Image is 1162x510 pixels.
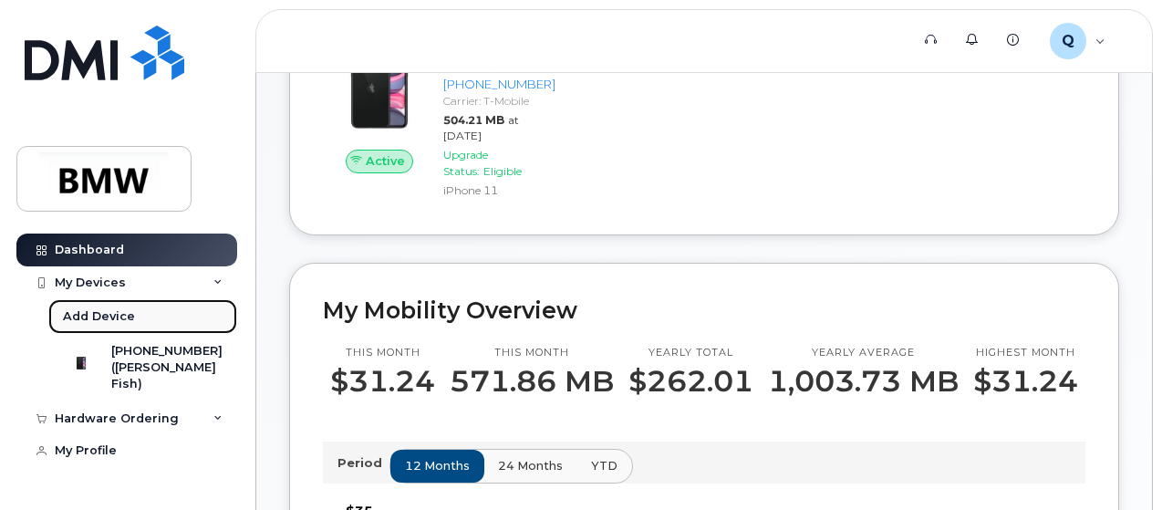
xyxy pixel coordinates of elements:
p: 1,003.73 MB [768,365,959,398]
span: Upgrade Status: [443,148,488,177]
p: Yearly average [768,346,959,360]
div: iPhone 11 [443,182,555,198]
span: 24 months [498,457,563,474]
a: Active[PERSON_NAME] Fish[PHONE_NUMBER]Carrier: T-Mobile504.21 MBat [DATE]Upgrade Status:Eligiblei... [323,38,563,202]
p: Highest month [973,346,1078,360]
p: 571.86 MB [450,365,614,398]
h2: My Mobility Overview [323,297,1085,324]
iframe: Messenger Launcher [1083,431,1148,496]
p: $31.24 [330,365,435,398]
span: Q [1062,30,1074,52]
span: Eligible [483,164,522,178]
span: YTD [591,457,617,474]
p: $262.01 [628,365,753,398]
div: [PHONE_NUMBER] [443,76,555,93]
span: Active [366,152,405,170]
p: Period [337,454,389,472]
p: Yearly total [628,346,753,360]
img: iPhone_11.jpg [337,47,421,131]
p: This month [450,346,614,360]
span: at [DATE] [443,113,519,142]
div: Carrier: T-Mobile [443,93,555,109]
div: QTD0849 [1037,23,1118,59]
span: 504.21 MB [443,113,504,127]
p: $31.24 [973,365,1078,398]
p: This month [330,346,435,360]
